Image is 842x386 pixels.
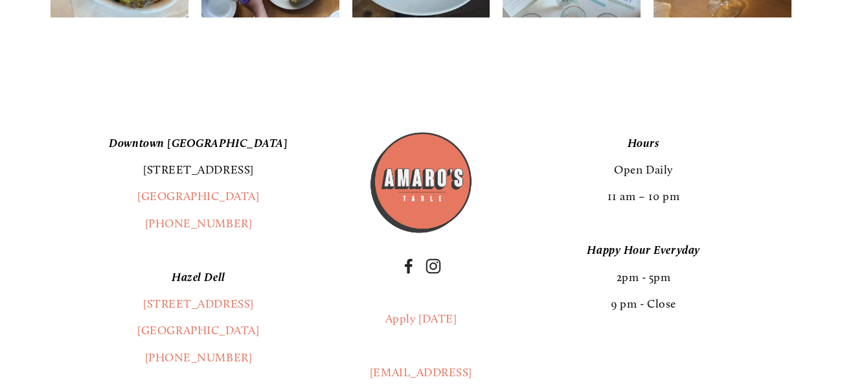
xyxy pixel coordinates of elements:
[587,243,700,257] em: Happy Hour Everyday
[137,189,259,203] a: [GEOGRAPHIC_DATA]
[369,130,473,235] img: Amaros_Logo.png
[137,323,259,337] a: [GEOGRAPHIC_DATA]
[172,270,225,284] em: Hazel Dell
[109,136,288,150] em: Downtown [GEOGRAPHIC_DATA]
[628,136,660,150] em: Hours
[385,312,457,326] a: Apply [DATE]
[495,237,791,317] p: 2pm - 5pm 9 pm - Close
[401,258,416,274] a: Facebook
[145,216,253,231] a: [PHONE_NUMBER]
[143,163,254,177] a: [STREET_ADDRESS]
[143,297,254,311] a: [STREET_ADDRESS]
[145,350,253,365] a: [PHONE_NUMBER]
[495,130,791,210] p: Open Daily 11 am – 10 pm
[426,258,441,274] a: Instagram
